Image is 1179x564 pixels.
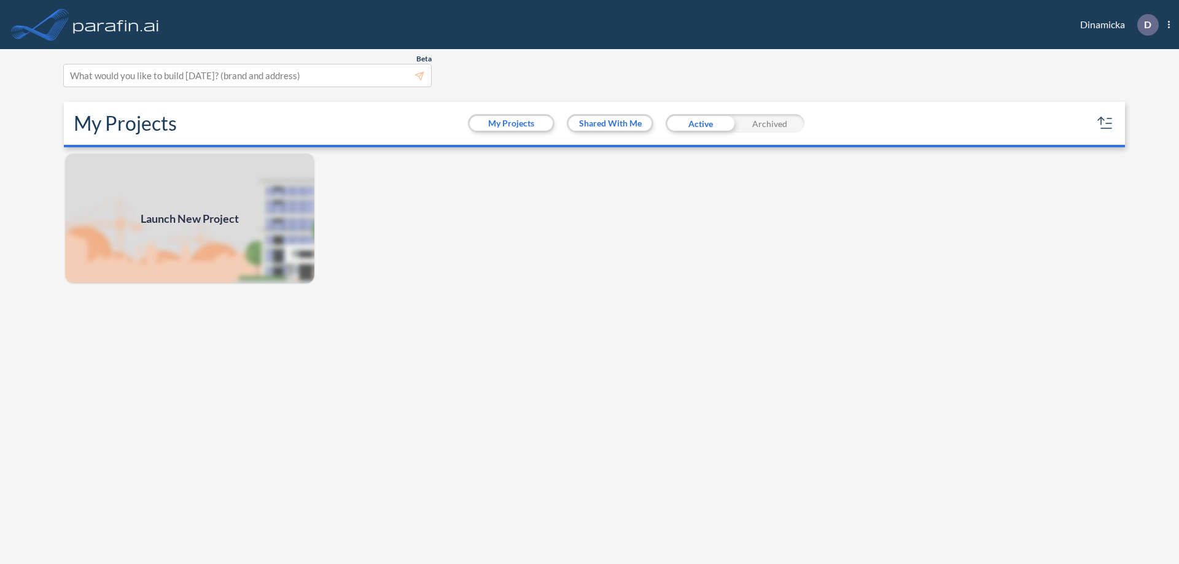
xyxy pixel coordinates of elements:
[141,211,239,227] span: Launch New Project
[74,112,177,135] h2: My Projects
[666,114,735,133] div: Active
[64,152,316,285] a: Launch New Project
[1144,19,1151,30] p: D
[735,114,804,133] div: Archived
[1062,14,1170,36] div: Dinamicka
[1095,114,1115,133] button: sort
[470,116,553,131] button: My Projects
[416,54,432,64] span: Beta
[71,12,161,37] img: logo
[64,152,316,285] img: add
[569,116,652,131] button: Shared With Me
